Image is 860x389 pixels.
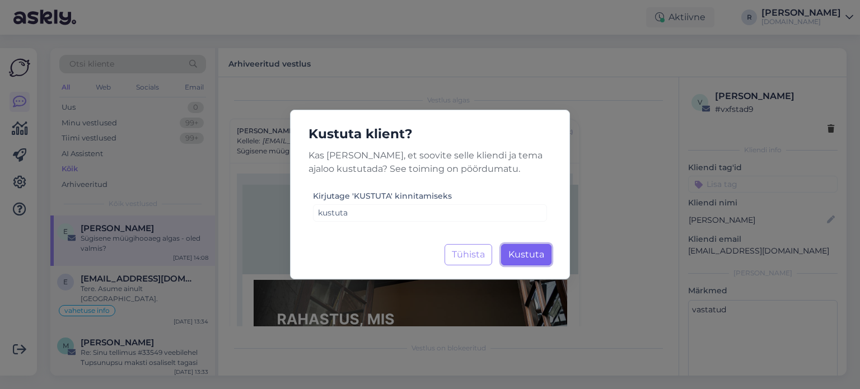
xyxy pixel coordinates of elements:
label: Kirjutage 'KUSTUTA' kinnitamiseks [313,190,452,202]
p: Kas [PERSON_NAME], et soovite selle kliendi ja tema ajaloo kustutada? See toiming on pöördumatu. [300,149,560,176]
button: Kustuta [501,244,551,265]
h5: Kustuta klient? [300,124,560,144]
span: Kustuta [508,249,544,260]
button: Tühista [445,244,492,265]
